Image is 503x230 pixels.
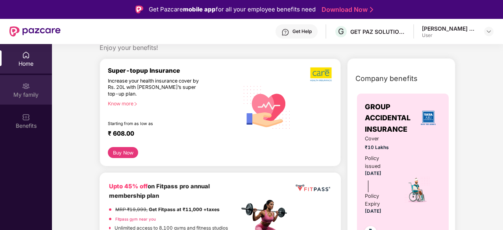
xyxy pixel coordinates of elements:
[9,26,61,37] img: New Pazcare Logo
[149,207,220,212] strong: Get Fitpass at ₹11,000 +taxes
[115,217,156,221] a: Fitpass gym near you
[109,183,210,199] b: on Fitpass pro annual membership plan
[109,183,148,190] b: Upto 45% off
[350,28,405,35] div: GET PAZ SOLUTIONS PRIVATE LIMTED
[365,135,394,143] span: Cover
[365,192,394,208] div: Policy Expiry
[108,101,234,106] div: Know more
[108,147,138,158] button: Buy Now
[108,67,239,74] div: Super-topup Insurance
[404,176,431,204] img: icon
[22,51,30,59] img: svg+xml;base64,PHN2ZyBpZD0iSG9tZSIgeG1sbnM9Imh0dHA6Ly93d3cudzMub3JnLzIwMDAvc3ZnIiB3aWR0aD0iMjAiIG...
[365,101,416,135] span: GROUP ACCIDENTAL INSURANCE
[149,5,316,14] div: Get Pazcare for all your employee benefits need
[22,113,30,121] img: svg+xml;base64,PHN2ZyBpZD0iQmVuZWZpdHMiIHhtbG5zPSJodHRwOi8vd3d3LnczLm9yZy8yMDAwL3N2ZyIgd2lkdGg9Ij...
[370,6,373,14] img: Stroke
[281,28,289,36] img: svg+xml;base64,PHN2ZyBpZD0iSGVscC0zMngzMiIgeG1sbnM9Imh0dHA6Ly93d3cudzMub3JnLzIwMDAvc3ZnIiB3aWR0aD...
[418,107,439,129] img: insurerLogo
[108,130,231,139] div: ₹ 608.00
[486,28,492,35] img: svg+xml;base64,PHN2ZyBpZD0iRHJvcGRvd24tMzJ4MzIiIHhtbG5zPSJodHRwOi8vd3d3LnczLm9yZy8yMDAwL3N2ZyIgd2...
[292,28,312,35] div: Get Help
[322,6,371,14] a: Download Now
[365,208,381,214] span: [DATE]
[365,171,381,176] span: [DATE]
[355,73,418,84] span: Company benefits
[115,207,148,212] del: MRP ₹19,999,
[422,25,477,32] div: [PERSON_NAME] krishna CM
[338,27,344,36] span: G
[294,182,331,193] img: fppp.png
[108,121,205,127] div: Starting from as low as
[239,78,295,135] img: svg+xml;base64,PHN2ZyB4bWxucz0iaHR0cDovL3d3dy53My5vcmcvMjAwMC9zdmciIHhtbG5zOnhsaW5rPSJodHRwOi8vd3...
[365,144,394,151] span: ₹10 Lakhs
[108,78,205,98] div: Increase your health insurance cover by Rs. 20L with [PERSON_NAME]’s super top-up plan.
[422,32,477,39] div: User
[365,155,394,170] div: Policy issued
[133,102,138,106] span: right
[310,67,333,82] img: b5dec4f62d2307b9de63beb79f102df3.png
[135,6,143,13] img: Logo
[100,44,455,52] div: Enjoy your benefits!
[22,82,30,90] img: svg+xml;base64,PHN2ZyB3aWR0aD0iMjAiIGhlaWdodD0iMjAiIHZpZXdCb3g9IjAgMCAyMCAyMCIgZmlsbD0ibm9uZSIgeG...
[183,6,216,13] strong: mobile app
